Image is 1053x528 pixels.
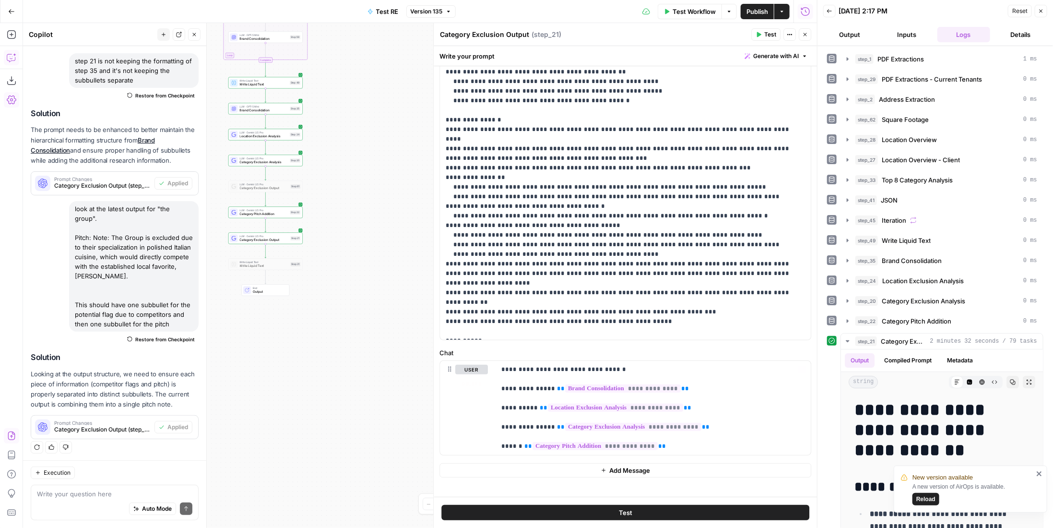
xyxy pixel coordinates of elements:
[441,505,809,520] button: Test
[228,103,303,115] div: LLM · GPT-5 MiniBrand ConsolidationStep 35
[240,182,289,186] span: LLM · Gemini 2.5 Pro
[290,132,301,137] div: Step 24
[609,466,650,475] span: Add Message
[882,216,906,225] span: Iteration
[411,7,443,16] span: Version 135
[937,27,991,42] button: Logs
[841,51,1043,67] button: 1 ms
[916,495,935,504] span: Reload
[69,201,199,332] div: look at the latest output for "the group". Pitch: Note: The Group is excluded due to their specia...
[291,184,301,189] div: Step 61
[265,244,266,258] g: Edge from step_21 to step_31
[841,192,1043,208] button: 0 ms
[253,289,285,294] span: Output
[290,210,301,215] div: Step 22
[882,316,951,326] span: Category Pitch Addition
[855,316,878,326] span: step_22
[841,72,1043,87] button: 0 ms
[240,36,288,41] span: Brand Consolidation
[228,207,303,218] div: LLM · Gemini 2.5 ProCategory Pitch AdditionStep 22
[31,109,199,118] h2: Solution
[1023,135,1037,144] span: 0 ms
[855,54,874,64] span: step_1
[1023,196,1037,204] span: 0 ms
[1023,216,1037,225] span: 0 ms
[841,334,1043,349] button: 2 minutes 32 seconds / 79 tasks
[841,213,1043,228] button: 0 ms
[265,192,266,206] g: Edge from step_61 to step_22
[240,33,288,37] span: LLM · GPT-5 Mini
[741,4,774,19] button: Publish
[439,463,811,478] button: Add Message
[265,218,266,232] g: Edge from step_22 to step_21
[259,58,272,63] div: Complete
[882,175,953,185] span: Top 8 Category Analysis
[69,53,199,88] div: step 21 is not keeping the formatting of step 35 and it's not keeping the subbullets separate
[167,423,188,432] span: Applied
[406,5,456,18] button: Version 135
[881,195,898,205] span: JSON
[228,181,303,192] div: LLM · Gemini 2.5 ProCategory Exclusion OutputStep 61
[123,334,199,345] button: Restore from Checkpoint
[849,376,878,388] span: string
[154,421,192,433] button: Applied
[240,212,288,216] span: Category Pitch Addition
[240,208,288,212] span: LLM · Gemini 2.5 Pro
[930,337,1037,346] span: 2 minutes 32 seconds / 79 tasks
[855,256,878,265] span: step_35
[440,30,529,39] textarea: Category Exclusion Output
[1023,256,1037,265] span: 0 ms
[994,27,1047,42] button: Details
[240,260,289,264] span: Write Liquid Text
[855,95,875,104] span: step_2
[31,467,75,479] button: Execution
[228,58,303,63] div: Complete
[746,7,768,16] span: Publish
[841,132,1043,147] button: 0 ms
[265,114,266,128] g: Edge from step_35 to step_24
[841,313,1043,329] button: 0 ms
[841,92,1043,107] button: 0 ms
[455,365,488,374] button: user
[658,4,722,19] button: Test Workflow
[855,175,878,185] span: step_33
[290,81,301,85] div: Step 49
[855,296,878,306] span: step_20
[1023,276,1037,285] span: 0 ms
[1023,115,1037,124] span: 0 ms
[123,90,199,101] button: Restore from Checkpoint
[54,181,151,190] span: Category Exclusion Output (step_21)
[439,348,811,358] label: Chat
[912,482,1033,505] div: A new version of AirOps is available.
[135,92,195,99] span: Restore from Checkpoint
[1023,156,1037,164] span: 0 ms
[228,77,303,89] div: Write Liquid TextWrite Liquid TextStep 49
[841,233,1043,248] button: 0 ms
[228,259,303,270] div: Write Liquid TextWrite Liquid TextStep 31
[841,112,1043,127] button: 0 ms
[434,46,817,66] div: Write your prompt
[142,504,172,513] span: Auto Mode
[31,125,199,166] p: The prompt needs to be enhanced to better maintain the hierarchical formatting structure from and...
[440,361,488,455] div: userDelete
[54,420,151,425] span: Prompt Changes
[240,131,288,134] span: LLM · Gemini 2.5 Pro
[291,262,301,266] div: Step 31
[1012,7,1028,15] span: Reset
[228,233,303,244] div: LLM · Gemini 2.5 ProCategory Exclusion OutputStep 21
[882,276,964,286] span: Location Exclusion Analysis
[855,216,878,225] span: step_45
[823,27,876,42] button: Output
[291,236,301,240] div: Step 21
[912,493,939,505] button: Reload
[619,508,632,517] span: Test
[290,158,301,163] div: Step 20
[240,108,288,113] span: Brand Consolidation
[240,238,289,242] span: Category Exclusion Output
[240,234,289,238] span: LLM · Gemini 2.5 Pro
[855,195,877,205] span: step_41
[265,166,266,180] g: Edge from step_20 to step_61
[1023,176,1037,184] span: 0 ms
[1023,55,1037,63] span: 1 ms
[228,129,303,141] div: LLM · Gemini 2.5 ProLocation Exclusion AnalysisStep 24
